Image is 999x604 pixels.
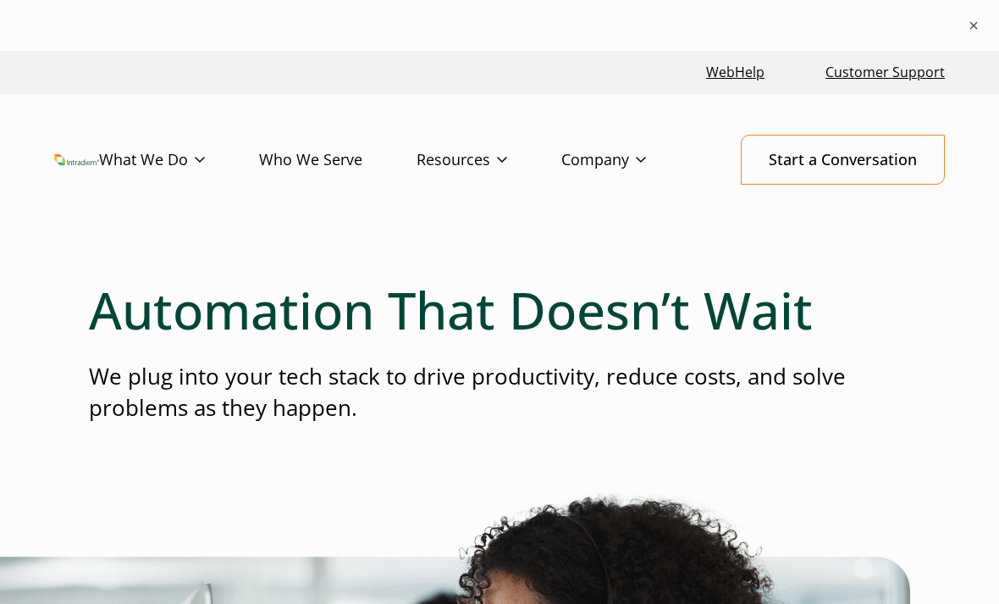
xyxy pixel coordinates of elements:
a: Start a Conversation [741,135,945,185]
button: × [965,17,982,34]
p: We plug into your tech stack to drive productivity, reduce costs, and solve problems as they happen. [89,361,910,424]
a: What We Do [99,136,259,185]
a: Link opens in a new window [699,54,771,91]
h1: Automation That Doesn’t Wait [89,280,910,341]
a: Who We Serve [259,136,417,185]
a: Customer Support [819,54,952,91]
a: Link to homepage of Intradiem [54,154,99,165]
img: Intradiem [54,154,99,165]
a: Resources [417,136,561,185]
a: Company [561,136,700,185]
